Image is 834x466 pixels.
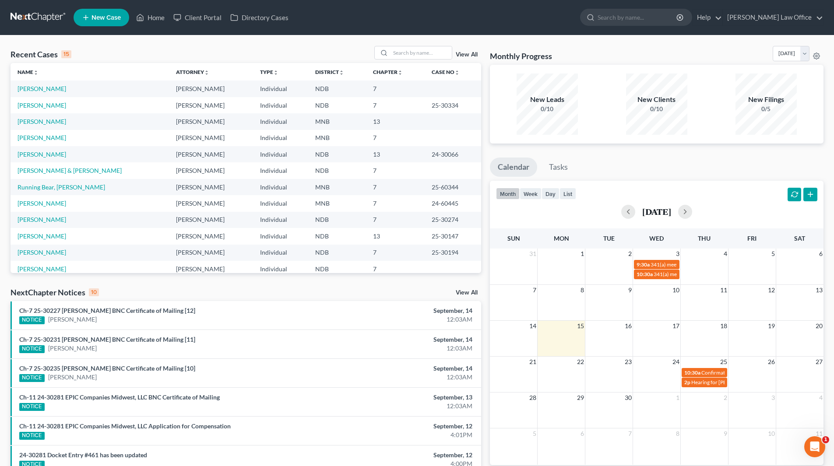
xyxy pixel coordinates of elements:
a: [PERSON_NAME] [18,200,66,207]
div: New Filings [735,95,797,105]
div: 12:03AM [327,402,472,410]
td: NDB [308,81,366,97]
div: September, 14 [327,335,472,344]
span: 4 [723,249,728,259]
i: unfold_more [273,70,278,75]
td: [PERSON_NAME] [169,146,253,162]
h2: [DATE] [642,207,671,216]
span: 3 [771,392,776,403]
span: 14 [528,321,537,331]
div: September, 14 [327,364,472,373]
td: NDB [308,146,366,162]
a: Calendar [490,158,537,177]
td: NDB [308,162,366,179]
td: 24-30066 [425,146,481,162]
td: Individual [253,179,308,195]
span: 29 [576,392,585,403]
a: [PERSON_NAME] [18,216,66,223]
i: unfold_more [339,70,344,75]
span: Hearing for [PERSON_NAME] [691,379,760,385]
span: 9:30a [637,261,650,268]
i: unfold_more [204,70,209,75]
a: [PERSON_NAME] [48,344,97,353]
div: 4:01PM [327,431,472,439]
div: 12:03AM [327,315,472,324]
a: Typeunfold_more [260,69,278,75]
td: MNB [308,130,366,146]
div: 0/10 [626,105,687,113]
td: 13 [366,228,425,244]
td: [PERSON_NAME] [169,212,253,228]
a: Chapterunfold_more [373,69,403,75]
div: September, 14 [327,306,472,315]
td: 7 [366,261,425,277]
a: [PERSON_NAME] [18,265,66,273]
span: 11 [719,285,728,295]
a: [PERSON_NAME] [18,134,66,141]
a: Attorneyunfold_more [176,69,209,75]
td: [PERSON_NAME] [169,228,253,244]
td: [PERSON_NAME] [169,179,253,195]
span: 13 [815,285,823,295]
h3: Monthly Progress [490,51,552,61]
div: 10 [89,288,99,296]
span: 10:30a [637,271,653,277]
span: 7 [532,285,537,295]
td: NDB [308,261,366,277]
a: 24-30281 Docket Entry #461 has been updated [19,451,147,459]
span: 16 [624,321,633,331]
span: 12 [767,285,776,295]
div: September, 12 [327,451,472,459]
div: NOTICE [19,403,45,411]
i: unfold_more [454,70,460,75]
td: Individual [253,212,308,228]
span: Wed [649,235,664,242]
div: 15 [61,50,71,58]
a: Nameunfold_more [18,69,39,75]
td: [PERSON_NAME] [169,162,253,179]
a: Ch-7 25-30235 [PERSON_NAME] BNC Certificate of Mailing [10] [19,364,195,372]
span: 5 [532,428,537,439]
span: 28 [528,392,537,403]
span: 5 [771,249,776,259]
td: NDB [308,245,366,261]
button: day [542,188,560,200]
td: Individual [253,113,308,130]
span: 23 [624,357,633,367]
i: unfold_more [33,70,39,75]
a: View All [456,52,478,58]
div: NOTICE [19,432,45,440]
div: 12:03AM [327,344,472,353]
span: 2 [627,249,633,259]
span: 18 [719,321,728,331]
a: [PERSON_NAME] & [PERSON_NAME] [18,167,122,174]
span: 25 [719,357,728,367]
span: 21 [528,357,537,367]
span: 10:30a [684,369,700,376]
td: Individual [253,81,308,97]
a: Client Portal [169,10,226,25]
span: New Case [91,14,121,21]
td: MNB [308,195,366,211]
div: NOTICE [19,374,45,382]
span: 8 [580,285,585,295]
a: Ch-11 24-30281 EPIC Companies Midwest, LLC BNC Certificate of Mailing [19,393,220,401]
td: [PERSON_NAME] [169,113,253,130]
td: 7 [366,97,425,113]
td: 7 [366,245,425,261]
a: Home [132,10,169,25]
td: Individual [253,261,308,277]
span: 9 [723,428,728,439]
span: 30 [624,392,633,403]
span: Fri [747,235,757,242]
a: Help [693,10,722,25]
input: Search by name... [598,9,678,25]
div: September, 12 [327,422,472,431]
a: [PERSON_NAME] [18,102,66,109]
a: Directory Cases [226,10,293,25]
td: [PERSON_NAME] [169,261,253,277]
td: 25-30147 [425,228,481,244]
td: 7 [366,162,425,179]
span: 6 [818,249,823,259]
span: 1 [580,249,585,259]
